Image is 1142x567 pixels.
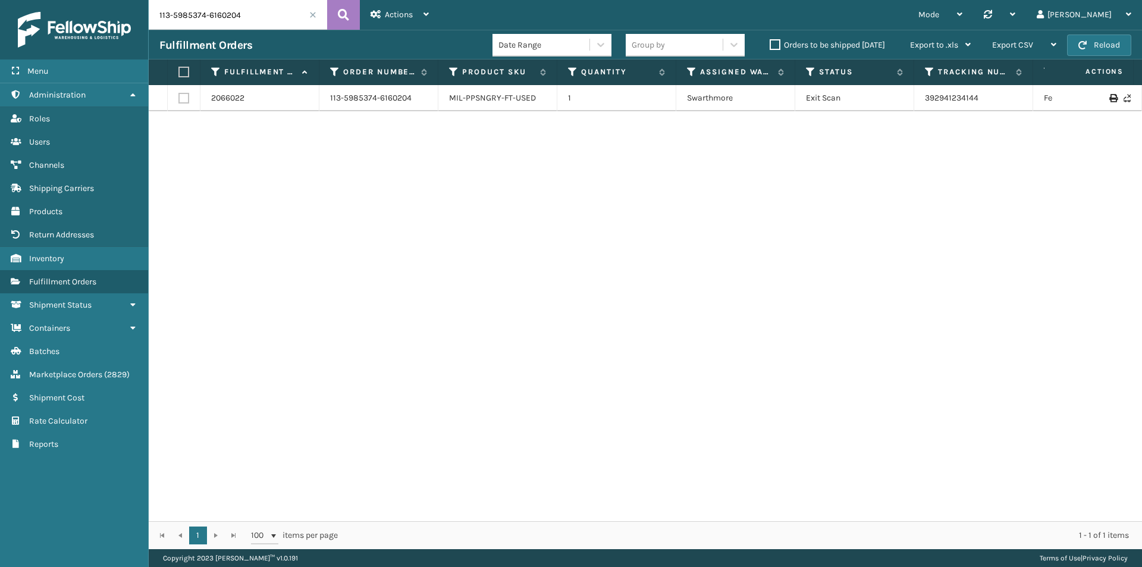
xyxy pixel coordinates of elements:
[918,10,939,20] span: Mode
[1048,62,1131,82] span: Actions
[354,530,1129,541] div: 1 - 1 of 1 items
[29,300,92,310] span: Shipment Status
[29,160,64,170] span: Channels
[29,439,58,449] span: Reports
[1040,554,1081,562] a: Terms of Use
[1124,94,1131,102] i: Never Shipped
[1109,94,1116,102] i: Print Label
[938,67,1010,77] label: Tracking Number
[29,346,59,356] span: Batches
[211,92,244,104] a: 2066022
[819,67,891,77] label: Status
[581,67,653,77] label: Quantity
[18,12,131,48] img: logo
[224,67,296,77] label: Fulfillment Order Id
[700,67,772,77] label: Assigned Warehouse
[557,85,676,111] td: 1
[330,92,412,104] a: 113-5985374-6160204
[385,10,413,20] span: Actions
[676,85,795,111] td: Swarthmore
[29,253,64,264] span: Inventory
[632,39,665,51] div: Group by
[343,67,415,77] label: Order Number
[159,38,252,52] h3: Fulfillment Orders
[29,137,50,147] span: Users
[29,369,102,380] span: Marketplace Orders
[770,40,885,50] label: Orders to be shipped [DATE]
[29,114,50,124] span: Roles
[104,369,130,380] span: ( 2829 )
[29,323,70,333] span: Containers
[251,527,338,544] span: items per page
[462,67,534,77] label: Product SKU
[29,90,86,100] span: Administration
[498,39,591,51] div: Date Range
[27,66,48,76] span: Menu
[925,93,978,103] a: 392941234144
[449,93,536,103] a: MIL-PPSNGRY-FT-USED
[29,230,94,240] span: Return Addresses
[29,206,62,217] span: Products
[163,549,298,567] p: Copyright 2023 [PERSON_NAME]™ v 1.0.191
[29,416,87,426] span: Rate Calculator
[992,40,1033,50] span: Export CSV
[29,393,84,403] span: Shipment Cost
[189,527,207,544] a: 1
[251,530,269,541] span: 100
[1067,35,1131,56] button: Reload
[29,277,96,287] span: Fulfillment Orders
[1040,549,1128,567] div: |
[910,40,958,50] span: Export to .xls
[795,85,914,111] td: Exit Scan
[1083,554,1128,562] a: Privacy Policy
[29,183,94,193] span: Shipping Carriers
